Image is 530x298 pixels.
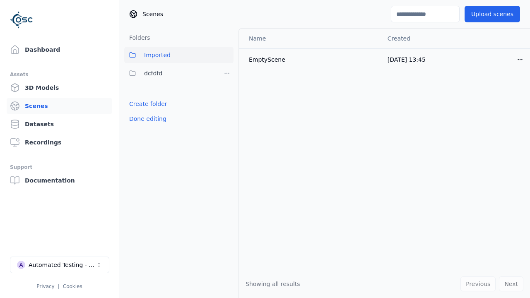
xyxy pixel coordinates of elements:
h3: Folders [124,34,150,42]
button: Done editing [124,111,171,126]
span: [DATE] 13:45 [388,56,426,63]
th: Name [239,29,381,48]
div: Assets [10,70,109,79]
img: Logo [10,8,33,31]
th: Created [381,29,510,48]
button: dcfdfd [124,65,215,82]
a: Recordings [7,134,112,151]
div: Automated Testing - Playwright [29,261,96,269]
a: 3D Models [7,79,112,96]
div: A [17,261,25,269]
a: Datasets [7,116,112,132]
a: Dashboard [7,41,112,58]
a: Scenes [7,98,112,114]
span: Showing all results [246,281,300,287]
a: Documentation [7,172,112,189]
span: | [58,284,60,289]
button: Select a workspace [10,257,109,273]
button: Imported [124,47,234,63]
span: dcfdfd [144,68,162,78]
a: Privacy [36,284,54,289]
span: Scenes [142,10,163,18]
span: Imported [144,50,171,60]
button: Upload scenes [465,6,520,22]
button: Create folder [124,96,172,111]
div: Support [10,162,109,172]
a: Cookies [63,284,82,289]
a: Create folder [129,100,167,108]
div: EmptyScene [249,55,374,64]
